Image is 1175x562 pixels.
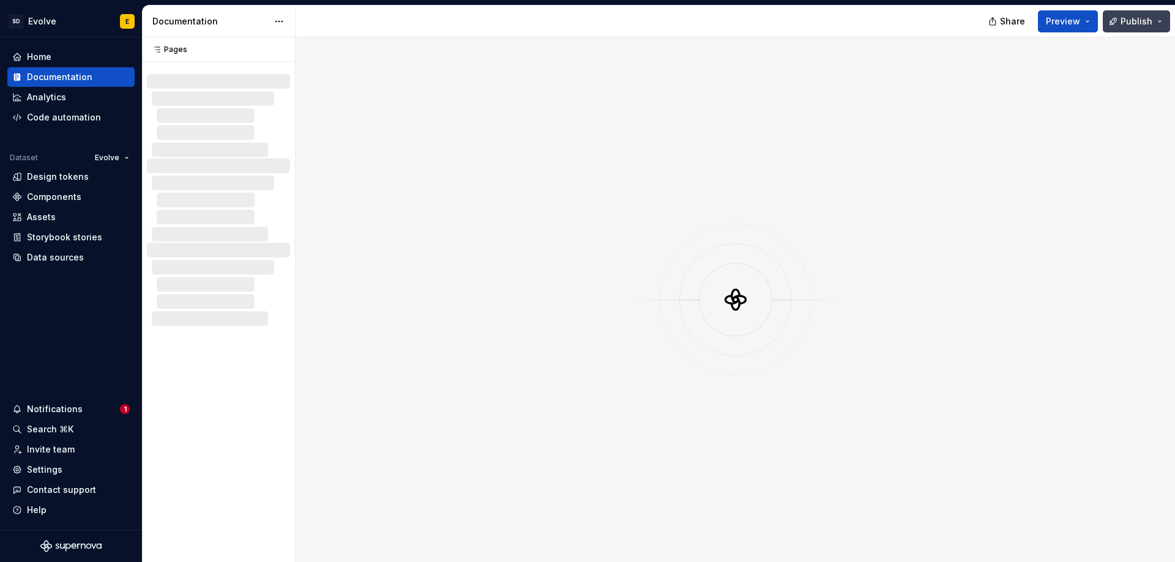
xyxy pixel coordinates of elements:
a: Documentation [7,67,135,87]
a: Data sources [7,248,135,267]
a: Assets [7,207,135,227]
span: 1 [120,404,130,414]
a: Storybook stories [7,227,135,247]
div: Assets [27,211,56,223]
a: Code automation [7,108,135,127]
svg: Supernova Logo [40,540,102,552]
a: Invite team [7,440,135,459]
div: Storybook stories [27,231,102,243]
div: Design tokens [27,171,89,183]
div: Code automation [27,111,101,124]
a: Analytics [7,87,135,107]
button: Preview [1038,10,1098,32]
div: Settings [27,464,62,476]
div: E [125,17,129,26]
a: Design tokens [7,167,135,187]
div: Analytics [27,91,66,103]
a: Home [7,47,135,67]
button: SDEvolveE [2,8,140,34]
div: Documentation [152,15,268,28]
button: Share [982,10,1033,32]
div: Search ⌘K [27,423,73,435]
span: Publish [1121,15,1152,28]
a: Settings [7,460,135,479]
span: Share [1000,15,1025,28]
button: Search ⌘K [7,420,135,439]
span: Evolve [95,153,119,163]
button: Help [7,500,135,520]
button: Contact support [7,480,135,500]
button: Publish [1103,10,1170,32]
button: Notifications1 [7,399,135,419]
div: Contact support [27,484,96,496]
div: Pages [147,45,187,54]
span: Preview [1046,15,1080,28]
div: Evolve [28,15,56,28]
button: Evolve [89,149,135,166]
div: Components [27,191,81,203]
div: Invite team [27,443,75,456]
div: Notifications [27,403,83,415]
div: Home [27,51,51,63]
div: SD [9,14,23,29]
div: Data sources [27,251,84,264]
div: Help [27,504,47,516]
a: Components [7,187,135,207]
div: Documentation [27,71,92,83]
div: Dataset [10,153,38,163]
